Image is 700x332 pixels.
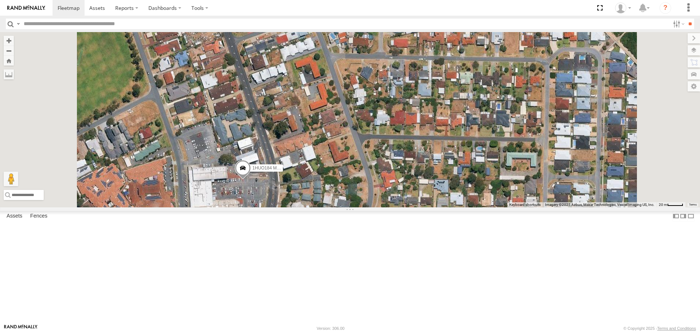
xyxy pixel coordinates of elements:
span: Imagery ©2025 Airbus, Maxar Technologies, Vexcel Imaging US, Inc. [545,203,654,207]
a: Terms and Conditions [657,326,696,331]
img: rand-logo.svg [7,5,45,11]
label: Fences [27,211,51,222]
label: Dock Summary Table to the Left [672,211,680,222]
a: Terms (opens in new tab) [689,203,697,206]
a: Visit our Website [4,325,38,332]
label: Dock Summary Table to the Right [680,211,687,222]
div: Andrew Fisher [612,3,634,13]
button: Zoom out [4,46,14,56]
label: Hide Summary Table [687,211,695,222]
span: 20 m [659,203,667,207]
i: ? [660,2,671,14]
div: Version: 306.00 [317,326,345,331]
button: Keyboard shortcuts [509,202,541,207]
label: Search Filter Options [670,19,686,29]
button: Drag Pegman onto the map to open Street View [4,172,18,186]
div: © Copyright 2025 - [623,326,696,331]
label: Assets [3,211,26,222]
label: Measure [4,69,14,79]
button: Map Scale: 20 m per 40 pixels [657,202,685,207]
label: Search Query [15,19,21,29]
label: Map Settings [688,81,700,91]
button: Zoom in [4,36,14,46]
span: 1HUO184 Manager Requatic [252,166,309,171]
button: Zoom Home [4,56,14,66]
